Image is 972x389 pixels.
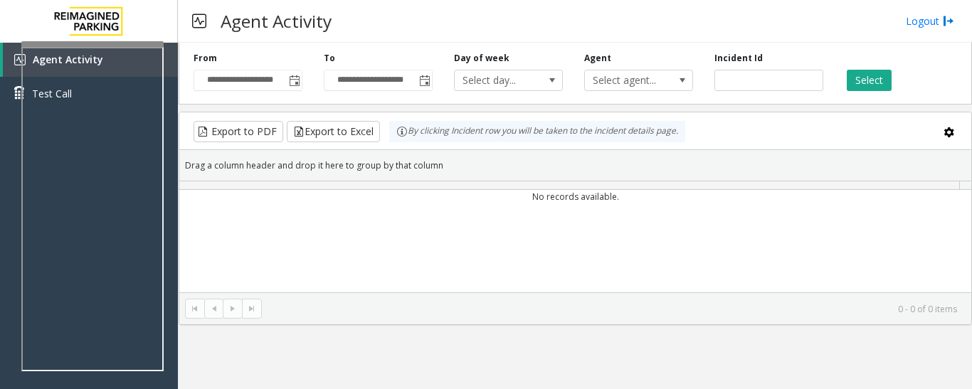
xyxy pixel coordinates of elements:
h3: Agent Activity [213,4,339,38]
label: Agent [584,52,611,65]
img: logout [943,14,954,28]
td: No records available. [179,190,971,203]
button: Export to PDF [194,121,283,142]
div: Data table [179,181,971,292]
a: Agent Activity [3,43,178,77]
span: Select agent... [585,70,671,90]
button: Select [847,70,892,91]
span: NO DATA FOUND [584,70,693,91]
img: 'icon' [14,54,26,65]
kendo-pager-info: 0 - 0 of 0 items [270,303,957,315]
button: Export to Excel [287,121,380,142]
label: Incident Id [714,52,763,65]
span: Select day... [455,70,541,90]
span: Toggle popup [286,70,302,90]
span: Toggle popup [416,70,432,90]
label: From [194,52,217,65]
label: To [324,52,335,65]
div: Drag a column header and drop it here to group by that column [179,153,971,178]
img: infoIcon.svg [396,126,408,137]
label: Day of week [454,52,509,65]
img: pageIcon [192,4,206,38]
div: By clicking Incident row you will be taken to the incident details page. [389,121,685,142]
a: Logout [906,14,954,28]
